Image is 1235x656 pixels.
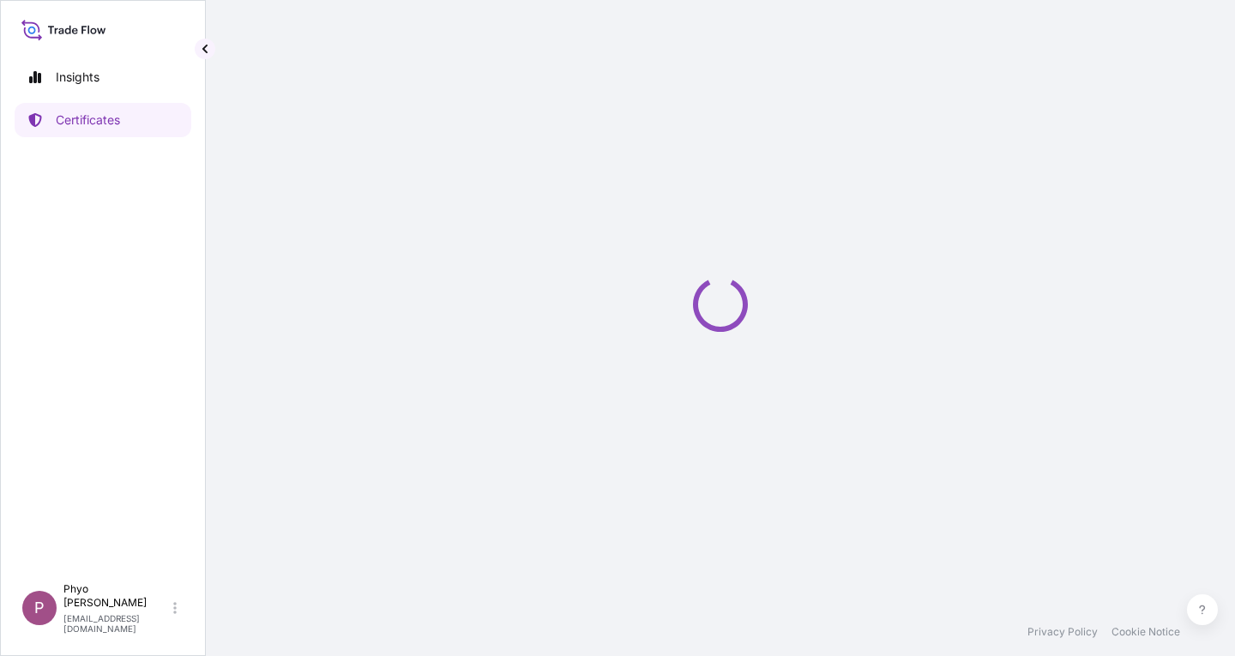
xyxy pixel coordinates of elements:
span: P [34,599,45,617]
p: Insights [56,69,99,86]
p: Certificates [56,111,120,129]
p: [EMAIL_ADDRESS][DOMAIN_NAME] [63,613,170,634]
p: Phyo [PERSON_NAME] [63,582,170,610]
a: Certificates [15,103,191,137]
a: Insights [15,60,191,94]
a: Privacy Policy [1027,625,1098,639]
a: Cookie Notice [1111,625,1180,639]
